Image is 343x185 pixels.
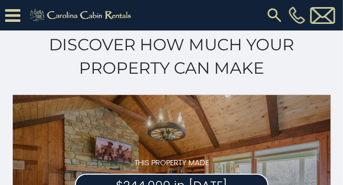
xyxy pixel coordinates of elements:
[286,7,308,24] a: [PHONE_NUMBER]
[75,157,269,168] p: THIS PROPERTY MADE
[266,6,284,24] img: search-regular.svg
[8,33,335,80] h2: Discover How Much Your Property Can Make
[25,7,138,23] img: Khaki-logo.png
